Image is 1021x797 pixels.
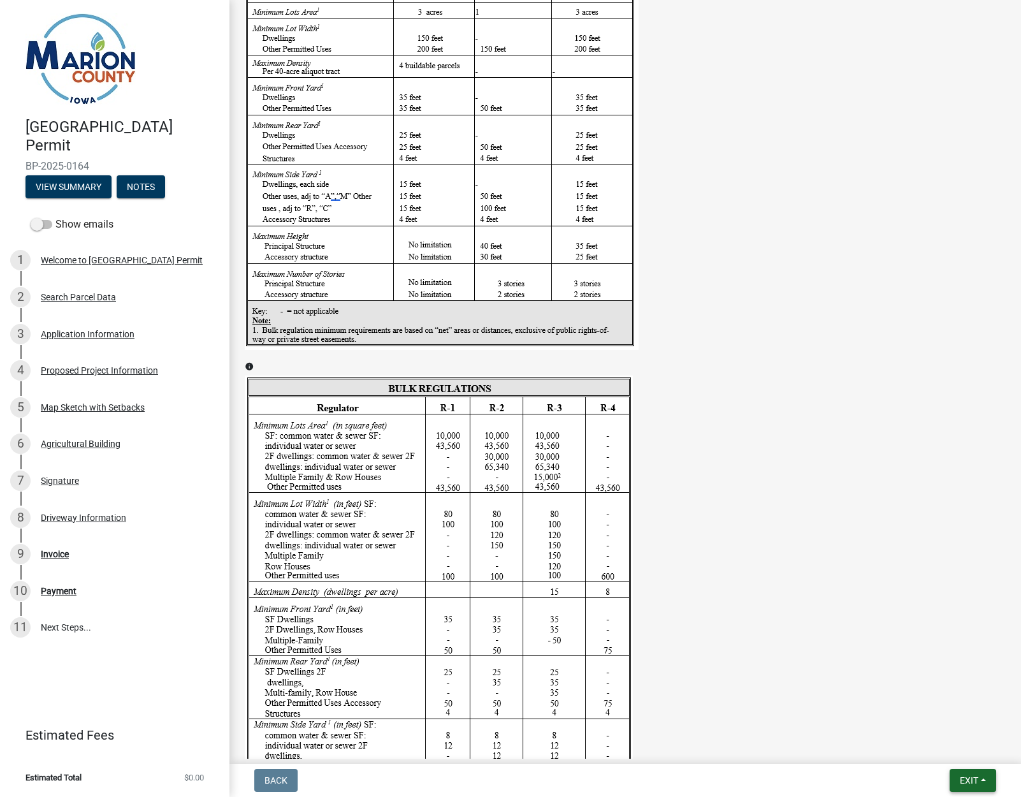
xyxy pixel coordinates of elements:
[25,13,136,105] img: Marion County, Iowa
[31,217,113,232] label: Show emails
[10,508,31,528] div: 8
[10,397,31,418] div: 5
[117,182,165,193] wm-modal-confirm: Notes
[10,250,31,270] div: 1
[10,617,31,638] div: 11
[25,118,219,155] h4: [GEOGRAPHIC_DATA] Permit
[41,330,134,339] div: Application Information
[41,366,158,375] div: Proposed Project Information
[25,773,82,782] span: Estimated Total
[41,513,126,522] div: Driveway Information
[184,773,204,782] span: $0.00
[10,287,31,307] div: 2
[10,722,209,748] a: Estimated Fees
[41,256,203,265] div: Welcome to [GEOGRAPHIC_DATA] Permit
[41,293,116,302] div: Search Parcel Data
[41,587,76,596] div: Payment
[264,775,287,786] span: Back
[25,160,204,172] span: BP-2025-0164
[10,434,31,454] div: 6
[117,175,165,198] button: Notes
[10,360,31,381] div: 4
[950,769,996,792] button: Exit
[41,550,69,559] div: Invoice
[41,476,79,485] div: Signature
[10,471,31,491] div: 7
[41,439,120,448] div: Agricultural Building
[41,403,145,412] div: Map Sketch with Setbacks
[245,362,254,371] i: info
[25,175,112,198] button: View Summary
[10,544,31,564] div: 9
[10,324,31,344] div: 3
[960,775,978,786] span: Exit
[25,182,112,193] wm-modal-confirm: Summary
[10,581,31,601] div: 10
[254,769,298,792] button: Back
